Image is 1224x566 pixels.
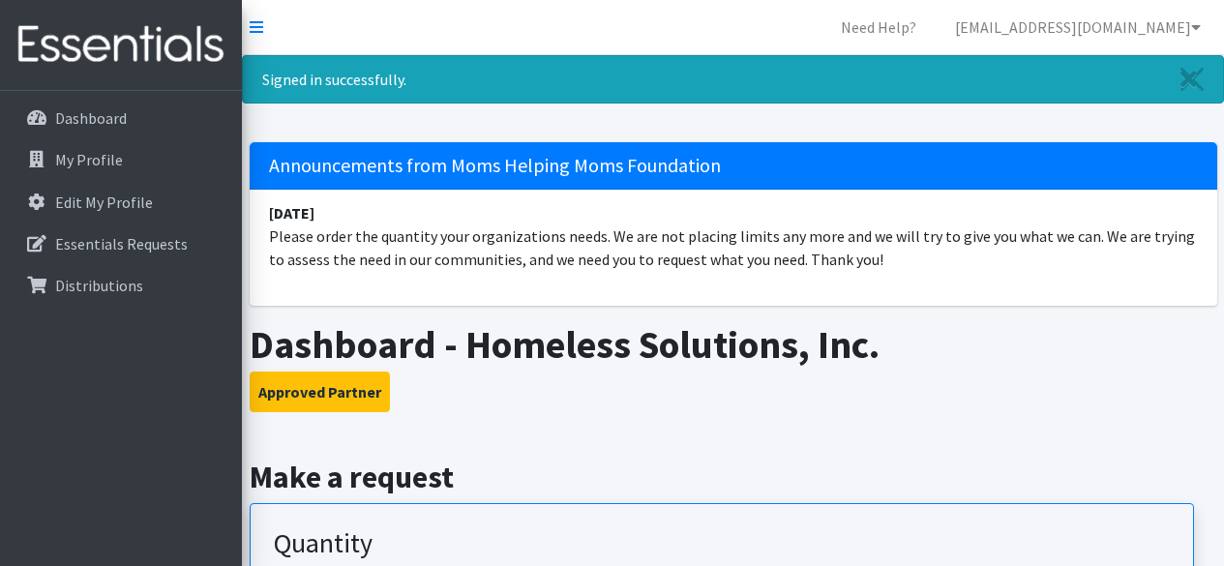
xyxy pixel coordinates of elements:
[55,150,123,169] p: My Profile
[940,8,1216,46] a: [EMAIL_ADDRESS][DOMAIN_NAME]
[250,190,1217,283] li: Please order the quantity your organizations needs. We are not placing limits any more and we wil...
[8,140,234,179] a: My Profile
[250,459,1217,495] h2: Make a request
[55,234,188,253] p: Essentials Requests
[55,193,153,212] p: Edit My Profile
[8,183,234,222] a: Edit My Profile
[55,276,143,295] p: Distributions
[55,108,127,128] p: Dashboard
[274,527,1170,560] h3: Quantity
[8,13,234,77] img: HumanEssentials
[8,266,234,305] a: Distributions
[8,224,234,263] a: Essentials Requests
[250,142,1217,190] h5: Announcements from Moms Helping Moms Foundation
[1161,56,1223,103] a: Close
[269,203,314,223] strong: [DATE]
[825,8,932,46] a: Need Help?
[250,372,390,412] button: Approved Partner
[8,99,234,137] a: Dashboard
[250,321,1217,368] h1: Dashboard - Homeless Solutions, Inc.
[242,55,1224,104] div: Signed in successfully.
